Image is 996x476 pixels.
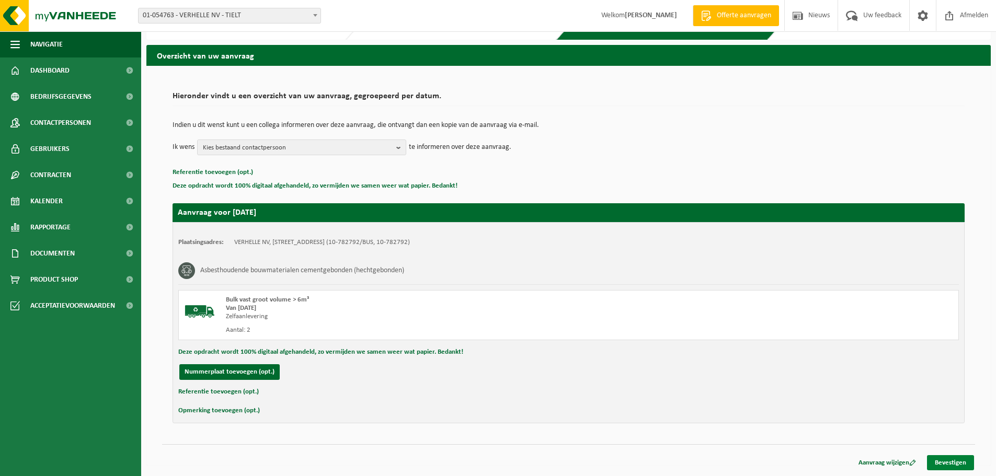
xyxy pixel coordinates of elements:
[693,5,779,26] a: Offerte aanvragen
[173,92,965,106] h2: Hieronder vindt u een overzicht van uw aanvraag, gegroepeerd per datum.
[927,455,974,470] a: Bevestigen
[197,140,406,155] button: Kies bestaand contactpersoon
[30,57,70,84] span: Dashboard
[30,266,78,293] span: Product Shop
[30,84,91,110] span: Bedrijfsgegevens
[178,345,463,359] button: Deze opdracht wordt 100% digitaal afgehandeld, zo vermijden we samen weer wat papier. Bedankt!
[146,45,991,65] h2: Overzicht van uw aanvraag
[30,110,91,136] span: Contactpersonen
[139,8,320,23] span: 01-054763 - VERHELLE NV - TIELT
[173,140,194,155] p: Ik wens
[178,404,260,417] button: Opmerking toevoegen (opt.)
[714,10,774,21] span: Offerte aanvragen
[178,208,256,217] strong: Aanvraag voor [DATE]
[226,296,309,303] span: Bulk vast groot volume > 6m³
[30,214,71,240] span: Rapportage
[30,293,115,319] span: Acceptatievoorwaarden
[173,122,965,129] p: Indien u dit wenst kunt u een collega informeren over deze aanvraag, die ontvangt dan een kopie v...
[625,11,677,19] strong: [PERSON_NAME]
[234,238,410,247] td: VERHELLE NV, [STREET_ADDRESS] (10-782792/BUS, 10-782792)
[226,326,611,334] div: Aantal: 2
[30,136,70,162] span: Gebruikers
[30,188,63,214] span: Kalender
[30,162,71,188] span: Contracten
[179,364,280,380] button: Nummerplaat toevoegen (opt.)
[200,262,404,279] h3: Asbesthoudende bouwmaterialen cementgebonden (hechtgebonden)
[173,166,253,179] button: Referentie toevoegen (opt.)
[203,140,392,156] span: Kies bestaand contactpersoon
[226,305,256,311] strong: Van [DATE]
[30,240,75,266] span: Documenten
[226,312,611,321] div: Zelfaanlevering
[173,179,457,193] button: Deze opdracht wordt 100% digitaal afgehandeld, zo vermijden we samen weer wat papier. Bedankt!
[184,296,215,327] img: BL-SO-LV.png
[851,455,924,470] a: Aanvraag wijzigen
[30,31,63,57] span: Navigatie
[138,8,321,24] span: 01-054763 - VERHELLE NV - TIELT
[178,385,259,399] button: Referentie toevoegen (opt.)
[178,239,224,246] strong: Plaatsingsadres:
[409,140,511,155] p: te informeren over deze aanvraag.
